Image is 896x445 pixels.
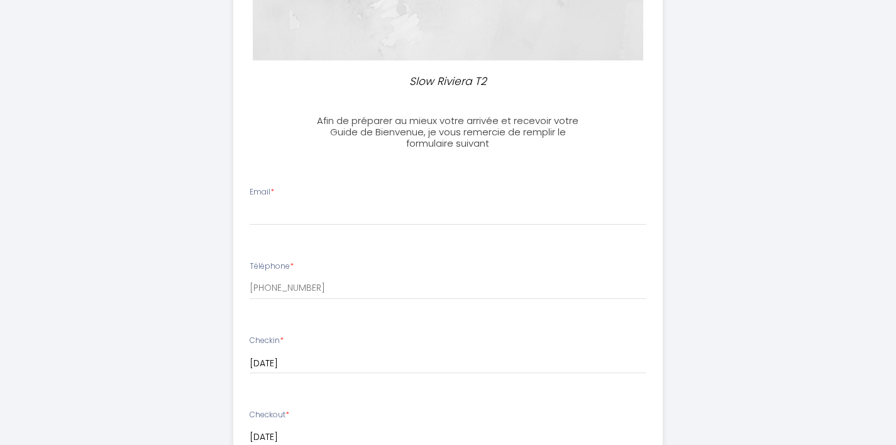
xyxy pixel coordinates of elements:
[314,73,583,90] p: Slow Riviera T2
[250,335,284,347] label: Checkin
[308,115,588,149] h3: Afin de préparer au mieux votre arrivée et recevoir votre Guide de Bienvenue, je vous remercie de...
[250,261,294,273] label: Téléphone
[250,409,289,421] label: Checkout
[250,186,274,198] label: Email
